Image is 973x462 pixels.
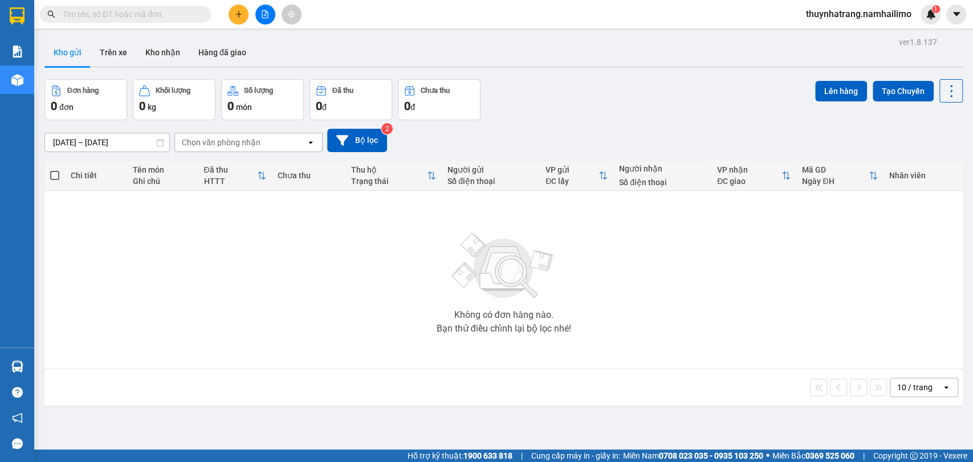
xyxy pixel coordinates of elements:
[796,161,884,191] th: Toggle SortBy
[545,165,599,174] div: VP gửi
[327,129,387,152] button: Bộ lọc
[447,177,534,186] div: Số điện thoại
[227,99,234,113] span: 0
[717,177,781,186] div: ĐC giao
[946,5,966,24] button: caret-down
[148,103,156,112] span: kg
[322,103,327,112] span: đ
[897,382,933,393] div: 10 / trang
[306,138,315,147] svg: open
[136,39,189,66] button: Kho nhận
[71,171,121,180] div: Chi tiết
[261,10,269,18] span: file-add
[421,87,450,95] div: Chưa thu
[236,103,252,112] span: món
[316,99,322,113] span: 0
[198,161,272,191] th: Toggle SortBy
[332,87,353,95] div: Đã thu
[351,165,427,174] div: Thu hộ
[67,87,99,95] div: Đơn hàng
[815,81,867,101] button: Lên hàng
[244,87,273,95] div: Số lượng
[221,79,304,120] button: Số lượng0món
[255,5,275,24] button: file-add
[926,9,936,19] img: icon-new-feature
[235,10,243,18] span: plus
[12,412,23,423] span: notification
[623,449,763,462] span: Miền Nam
[772,449,854,462] span: Miền Bắc
[873,81,934,101] button: Tạo Chuyến
[889,171,957,180] div: Nhân viên
[531,449,620,462] span: Cung cấp máy in - giấy in:
[51,99,57,113] span: 0
[404,99,410,113] span: 0
[863,449,865,462] span: |
[12,387,23,398] span: question-circle
[204,165,257,174] div: Đã thu
[910,452,918,460] span: copyright
[540,161,613,191] th: Toggle SortBy
[932,5,940,13] sup: 1
[398,79,481,120] button: Chưa thu0đ
[463,451,512,460] strong: 1900 633 818
[545,177,599,186] div: ĐC lấy
[59,103,74,112] span: đơn
[345,161,442,191] th: Toggle SortBy
[619,164,706,173] div: Người nhận
[766,453,770,458] span: ⚪️
[802,165,869,174] div: Mã GD
[229,5,249,24] button: plus
[139,99,145,113] span: 0
[942,383,951,392] svg: open
[408,449,512,462] span: Hỗ trợ kỹ thuật:
[11,46,23,58] img: solution-icon
[156,87,190,95] div: Khối lượng
[47,10,55,18] span: search
[717,165,781,174] div: VP nhận
[133,79,215,120] button: Khối lượng0kg
[12,438,23,449] span: message
[619,178,706,187] div: Số điện thoại
[10,7,25,24] img: logo-vxr
[711,161,796,191] th: Toggle SortBy
[659,451,763,460] strong: 0708 023 035 - 0935 103 250
[310,79,392,120] button: Đã thu0đ
[11,74,23,86] img: warehouse-icon
[63,8,197,21] input: Tìm tên, số ĐT hoặc mã đơn
[282,5,302,24] button: aim
[447,165,534,174] div: Người gửi
[182,137,260,148] div: Chọn văn phòng nhận
[521,449,523,462] span: |
[899,36,937,48] div: ver 1.8.137
[351,177,427,186] div: Trạng thái
[802,177,869,186] div: Ngày ĐH
[805,451,854,460] strong: 0369 525 060
[44,39,91,66] button: Kho gửi
[454,310,553,320] div: Không có đơn hàng nào.
[204,177,257,186] div: HTTT
[133,165,192,174] div: Tên món
[11,361,23,373] img: warehouse-icon
[436,324,571,333] div: Bạn thử điều chỉnh lại bộ lọc nhé!
[189,39,255,66] button: Hàng đã giao
[133,177,192,186] div: Ghi chú
[446,226,560,306] img: svg+xml;base64,PHN2ZyBjbGFzcz0ibGlzdC1wbHVnX19zdmciIHhtbG5zPSJodHRwOi8vd3d3LnczLm9yZy8yMDAwL3N2Zy...
[797,7,921,21] span: thuynhatrang.namhailimo
[287,10,295,18] span: aim
[381,123,393,134] sup: 2
[934,5,938,13] span: 1
[278,171,340,180] div: Chưa thu
[45,133,169,152] input: Select a date range.
[951,9,962,19] span: caret-down
[410,103,415,112] span: đ
[91,39,136,66] button: Trên xe
[44,79,127,120] button: Đơn hàng0đơn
